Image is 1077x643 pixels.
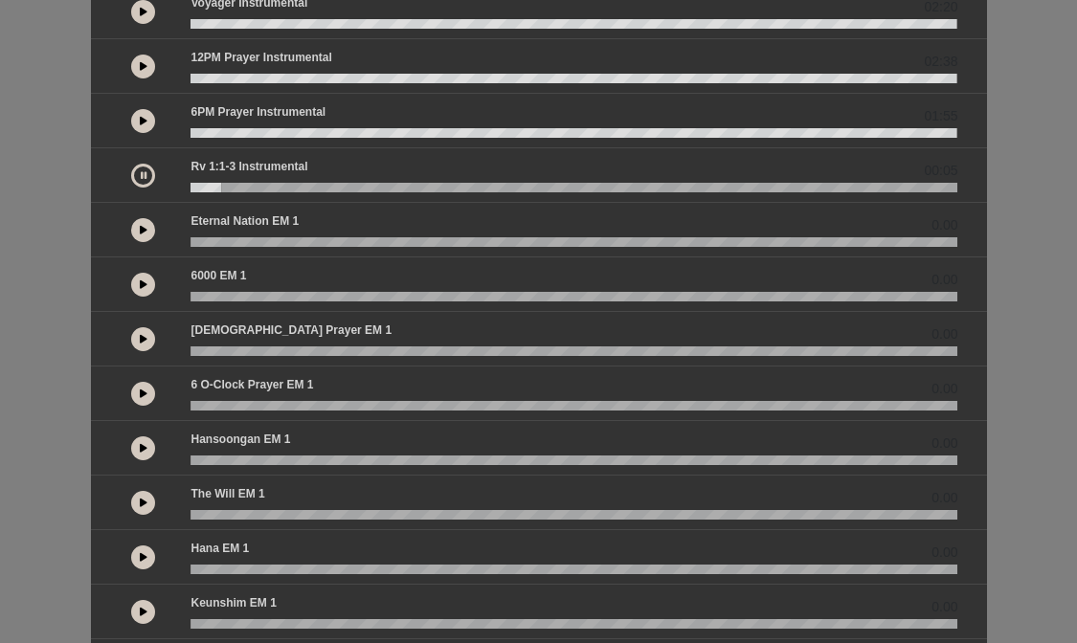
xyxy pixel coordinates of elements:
[931,543,957,563] span: 0.00
[191,103,325,121] p: 6PM Prayer Instrumental
[191,376,313,393] p: 6 o-clock prayer EM 1
[191,485,264,502] p: The Will EM 1
[931,379,957,399] span: 0.00
[191,321,392,339] p: [DEMOGRAPHIC_DATA] prayer EM 1
[931,270,957,290] span: 0.00
[931,215,957,235] span: 0.00
[931,324,957,344] span: 0.00
[931,597,957,617] span: 0.00
[924,52,957,72] span: 02:38
[924,161,957,181] span: 00:05
[191,540,249,557] p: Hana EM 1
[924,106,957,126] span: 01:55
[931,433,957,454] span: 0.00
[191,431,290,448] p: Hansoongan EM 1
[191,267,246,284] p: 6000 EM 1
[191,212,299,230] p: Eternal Nation EM 1
[191,49,331,66] p: 12PM Prayer Instrumental
[191,594,276,611] p: Keunshim EM 1
[931,488,957,508] span: 0.00
[191,158,307,175] p: Rv 1:1-3 Instrumental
